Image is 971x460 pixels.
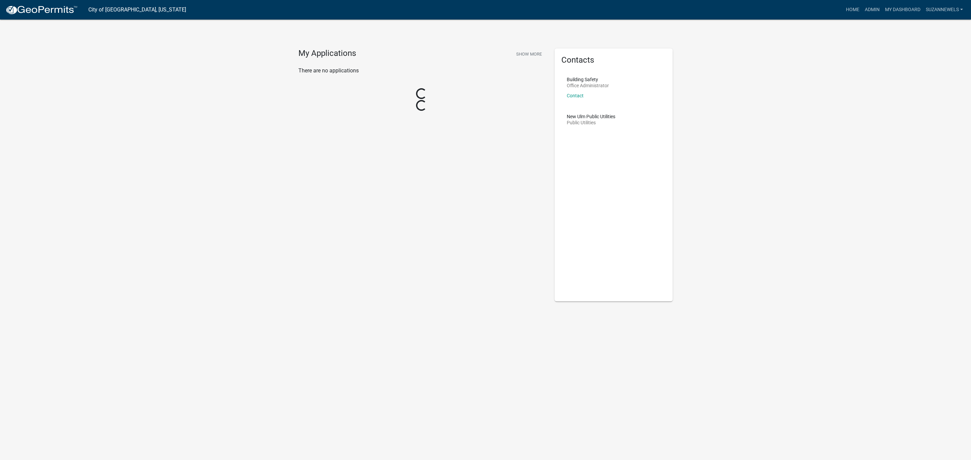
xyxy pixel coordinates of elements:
a: Home [843,3,862,16]
p: New Ulm Public Utilities [567,114,615,119]
button: Show More [513,48,545,60]
h5: Contacts [561,55,666,65]
p: There are no applications [298,67,545,75]
p: Office Administrator [567,83,609,88]
h4: My Applications [298,48,356,59]
p: Building Safety [567,77,609,82]
a: SuzanneWels [923,3,966,16]
p: Public Utilities [567,120,615,125]
a: Contact [567,93,584,98]
a: City of [GEOGRAPHIC_DATA], [US_STATE] [88,4,186,15]
a: My Dashboard [882,3,923,16]
a: Admin [862,3,882,16]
